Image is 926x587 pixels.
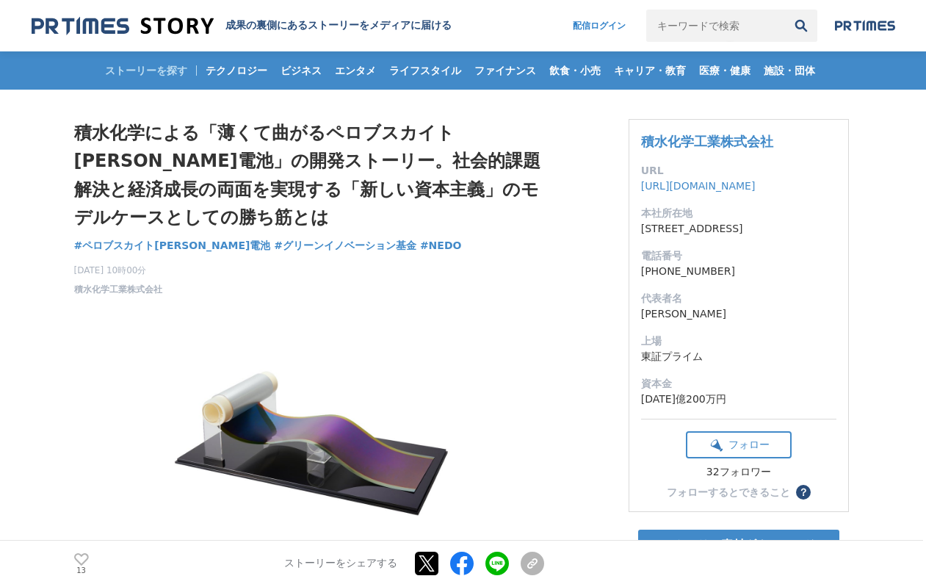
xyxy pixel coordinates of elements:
[638,530,839,561] a: ストーリー素材ダウンロード
[74,283,162,296] a: 積水化学工業株式会社
[32,16,452,36] a: 成果の裏側にあるストーリーをメディアに届ける 成果の裏側にあるストーリーをメディアに届ける
[284,558,397,571] p: ストーリーをシェアする
[420,238,462,253] a: #NEDO
[796,485,811,500] button: ？
[641,134,773,149] a: 積水化学工業株式会社
[74,567,89,575] p: 13
[693,51,756,90] a: 医療・健康
[383,51,467,90] a: ライフスタイル
[225,19,452,32] h2: 成果の裏側にあるストーリーをメディアに届ける
[641,334,836,349] dt: 上場
[74,308,544,572] img: thumbnail_490d29d0-6c93-11ee-99c4-1f28044adb38.jpg
[641,392,836,407] dd: [DATE]億200万円
[420,239,462,252] span: #NEDO
[543,51,607,90] a: 飲食・小売
[274,238,416,253] a: #グリーンイノベーション基金
[641,248,836,264] dt: 電話番号
[275,51,328,90] a: ビジネス
[693,64,756,77] span: 医療・健康
[74,264,162,277] span: [DATE] 10時00分
[641,221,836,237] dd: [STREET_ADDRESS]
[641,376,836,392] dt: 資本金
[641,180,756,192] a: [URL][DOMAIN_NAME]
[558,10,640,42] a: 配信ログイン
[469,51,542,90] a: ファイナンス
[641,291,836,306] dt: 代表者名
[275,64,328,77] span: ビジネス
[329,64,382,77] span: エンタメ
[835,20,895,32] img: prtimes
[543,64,607,77] span: 飲食・小売
[798,487,809,497] span: ？
[641,206,836,221] dt: 本社所在地
[329,51,382,90] a: エンタメ
[200,51,273,90] a: テクノロジー
[200,64,273,77] span: テクノロジー
[646,10,785,42] input: キーワードで検索
[758,64,821,77] span: 施設・団体
[758,51,821,90] a: 施設・団体
[383,64,467,77] span: ライフスタイル
[641,264,836,279] dd: [PHONE_NUMBER]
[686,431,792,458] button: フォロー
[785,10,817,42] button: 検索
[274,239,416,252] span: #グリーンイノベーション基金
[641,306,836,322] dd: [PERSON_NAME]
[74,238,271,253] a: #ペロブスカイト[PERSON_NAME]電池
[469,64,542,77] span: ファイナンス
[667,487,790,497] div: フォローするとできること
[686,466,792,479] div: 32フォロワー
[74,239,271,252] span: #ペロブスカイト[PERSON_NAME]電池
[74,119,544,232] h1: 積水化学による「薄くて曲がるペロブスカイト[PERSON_NAME]電池」の開発ストーリー。社会的課題解決と経済成長の両面を実現する「新しい資本主義」のモデルケースとしての勝ち筋とは
[641,163,836,179] dt: URL
[608,51,692,90] a: キャリア・教育
[32,16,214,36] img: 成果の裏側にあるストーリーをメディアに届ける
[608,64,692,77] span: キャリア・教育
[641,349,836,364] dd: 東証プライム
